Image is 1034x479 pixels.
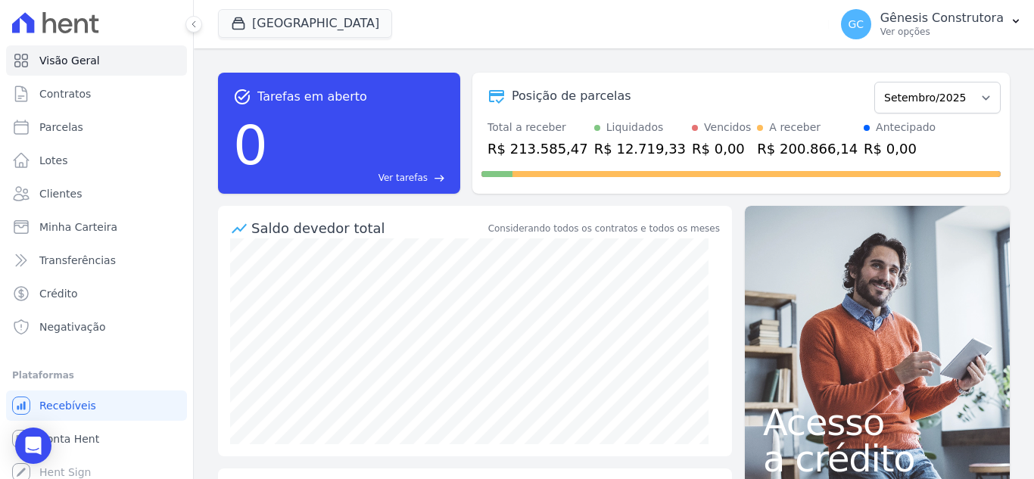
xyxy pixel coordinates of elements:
div: R$ 12.719,33 [594,138,686,159]
a: Minha Carteira [6,212,187,242]
span: Parcelas [39,120,83,135]
div: A receber [769,120,821,135]
a: Lotes [6,145,187,176]
span: Acesso [763,404,992,440]
span: Tarefas em aberto [257,88,367,106]
div: Posição de parcelas [512,87,631,105]
span: Negativação [39,319,106,334]
button: GC Gênesis Construtora Ver opções [829,3,1034,45]
a: Transferências [6,245,187,275]
div: Open Intercom Messenger [15,428,51,464]
a: Parcelas [6,112,187,142]
span: task_alt [233,88,251,106]
span: Contratos [39,86,91,101]
div: Total a receber [487,120,588,135]
a: Recebíveis [6,390,187,421]
span: Clientes [39,186,82,201]
span: Minha Carteira [39,219,117,235]
div: R$ 213.585,47 [487,138,588,159]
div: Considerando todos os contratos e todos os meses [488,222,720,235]
div: Saldo devedor total [251,218,485,238]
a: Crédito [6,278,187,309]
span: Crédito [39,286,78,301]
div: Liquidados [606,120,664,135]
a: Clientes [6,179,187,209]
span: Conta Hent [39,431,99,446]
a: Conta Hent [6,424,187,454]
div: R$ 0,00 [692,138,751,159]
span: Transferências [39,253,116,268]
a: Visão Geral [6,45,187,76]
span: Ver tarefas [378,171,428,185]
div: Plataformas [12,366,181,384]
p: Gênesis Construtora [880,11,1004,26]
a: Ver tarefas east [274,171,445,185]
a: Negativação [6,312,187,342]
span: GC [848,19,864,30]
span: Recebíveis [39,398,96,413]
button: [GEOGRAPHIC_DATA] [218,9,392,38]
span: east [434,173,445,184]
div: Vencidos [704,120,751,135]
div: Antecipado [876,120,936,135]
div: R$ 200.866,14 [757,138,858,159]
p: Ver opções [880,26,1004,38]
span: Lotes [39,153,68,168]
div: R$ 0,00 [864,138,936,159]
span: a crédito [763,440,992,477]
span: Visão Geral [39,53,100,68]
div: 0 [233,106,268,185]
a: Contratos [6,79,187,109]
